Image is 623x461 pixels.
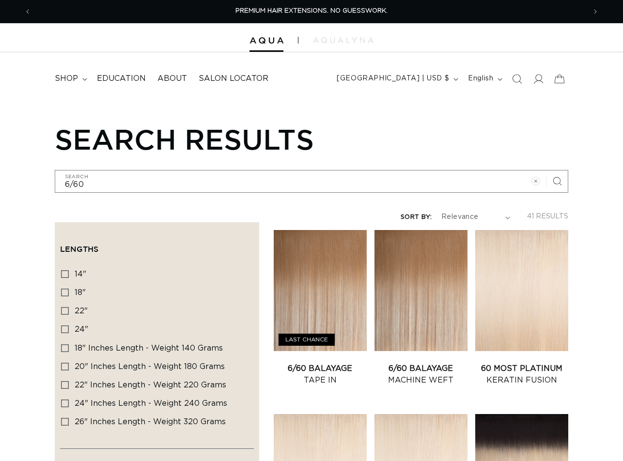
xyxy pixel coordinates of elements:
[527,213,568,220] span: 41 results
[60,245,98,253] span: Lengths
[49,68,91,90] summary: shop
[97,74,146,84] span: Education
[462,70,506,88] button: English
[55,74,78,84] span: shop
[75,325,88,333] span: 24"
[17,2,38,21] button: Previous announcement
[75,344,223,352] span: 18" Inches length - Weight 140 grams
[75,400,227,407] span: 24" Inches length - Weight 240 grams
[193,68,274,90] a: Salon Locator
[249,37,283,44] img: Aqua Hair Extensions
[235,8,388,14] span: PREMIUM HAIR EXTENSIONS. NO GUESSWORK.
[157,74,187,84] span: About
[55,123,569,155] h1: Search results
[585,2,606,21] button: Next announcement
[75,289,86,296] span: 18"
[525,170,546,192] button: Clear search term
[75,363,225,370] span: 20" Inches length - Weight 180 grams
[55,170,568,192] input: Search
[401,214,432,220] label: Sort by:
[331,70,462,88] button: [GEOGRAPHIC_DATA] | USD $
[152,68,193,90] a: About
[546,170,568,192] button: Search
[91,68,152,90] a: Education
[199,74,268,84] span: Salon Locator
[506,68,528,90] summary: Search
[75,307,88,315] span: 22"
[60,228,254,262] summary: Lengths (0 selected)
[475,363,568,386] a: 60 Most Platinum Keratin Fusion
[75,381,226,389] span: 22" Inches length - Weight 220 grams
[337,74,449,84] span: [GEOGRAPHIC_DATA] | USD $
[313,37,374,43] img: aqualyna.com
[374,363,467,386] a: 6/60 Balayage Machine Weft
[468,74,493,84] span: English
[75,418,226,426] span: 26" Inches length - Weight 320 grams
[75,270,86,278] span: 14"
[274,363,367,386] a: 6/60 Balayage Tape In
